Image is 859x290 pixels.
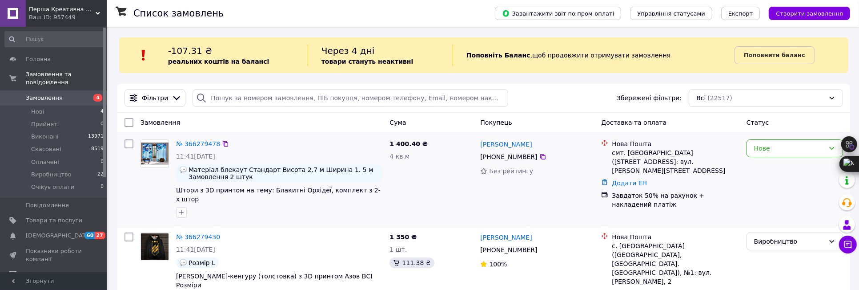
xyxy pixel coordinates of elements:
[180,259,187,266] img: :speech_balloon:
[637,10,705,17] span: Управління статусами
[744,52,805,58] b: Поповнити баланс
[735,46,815,64] a: Поповнити баланс
[612,139,739,148] div: Нова Пошта
[776,10,843,17] span: Створити замовлення
[26,216,82,225] span: Товари та послуги
[389,140,428,147] span: 1 400.40 ₴
[480,153,537,160] span: [PHONE_NUMBER]
[193,89,508,107] input: Пошук за номером замовлення, ПІБ покупця, номером телефону, Email, номером накладної
[321,45,375,56] span: Через 4 дні
[747,119,769,126] span: Статус
[754,237,825,246] div: Виробництво
[26,201,69,209] span: Повідомлення
[839,236,857,253] button: Чат з покупцем
[760,9,850,16] a: Створити замовлення
[168,58,269,65] b: реальних коштів на балансі
[617,94,682,102] span: Збережені фільтри:
[612,233,739,241] div: Нова Пошта
[100,120,104,128] span: 0
[601,119,666,126] span: Доставка та оплата
[91,145,104,153] span: 8519
[696,94,706,102] span: Всі
[769,7,850,20] button: Створити замовлення
[29,5,96,13] span: Перша Креативна Мануфактура PERFECTUS - Виробництво одягу і декору з 3D принтами на замовлення
[176,273,372,289] a: [PERSON_NAME]-кенгуру (толстовка) з 3D принтом Азов ВСІ Розміри
[133,8,224,19] h1: Список замовлень
[88,133,104,141] span: 13971
[480,119,512,126] span: Покупець
[728,10,753,17] span: Експорт
[176,187,381,203] a: Штори з 3D принтом на тему: Блакитні Орхідеї, комплект з 2-х штор
[31,183,74,191] span: Очікує оплати
[26,232,92,240] span: [DEMOGRAPHIC_DATA]
[321,58,413,65] b: товари стануть неактивні
[466,52,530,59] b: Поповніть Баланс
[168,45,212,56] span: -107.31 ₴
[612,191,739,209] div: Завдаток 50% на рахунок + накладений платіж
[612,241,739,286] div: с. [GEOGRAPHIC_DATA] ([GEOGRAPHIC_DATA], [GEOGRAPHIC_DATA]. [GEOGRAPHIC_DATA]), №1: вул. [PERSON_...
[31,108,44,116] span: Нові
[612,148,739,175] div: смт. [GEOGRAPHIC_DATA] ([STREET_ADDRESS]: вул. [PERSON_NAME][STREET_ADDRESS]
[141,233,169,260] img: Фото товару
[97,171,104,179] span: 22
[100,158,104,166] span: 0
[495,7,621,20] button: Завантажити звіт по пром-оплаті
[721,7,760,20] button: Експорт
[176,140,220,147] a: № 366279478
[26,70,107,86] span: Замовлення та повідомлення
[31,120,59,128] span: Прийняті
[176,246,215,253] span: 11:41[DATE]
[93,94,102,102] span: 4
[100,108,104,116] span: 4
[189,166,379,180] span: Матеріал блекаут Стандарт Висота 2.7 м Ширина 1. 5 м Замовлення 2 штук
[140,233,169,261] a: Фото товару
[95,232,105,239] span: 27
[612,180,647,187] a: Додати ЕН
[31,133,59,141] span: Виконані
[141,143,169,165] img: Фото товару
[453,45,735,66] div: , щоб продовжити отримувати замовлення
[142,94,168,102] span: Фільтри
[189,259,215,266] span: Розмір L
[100,183,104,191] span: 0
[31,158,59,166] span: Оплачені
[489,167,533,175] span: Без рейтингу
[4,31,104,47] input: Пошук
[480,233,532,242] a: [PERSON_NAME]
[480,140,532,149] a: [PERSON_NAME]
[389,246,407,253] span: 1 шт.
[84,232,95,239] span: 60
[140,119,180,126] span: Замовлення
[176,153,215,160] span: 11:41[DATE]
[31,145,61,153] span: Скасовані
[389,153,409,160] span: 4 кв.м
[389,119,406,126] span: Cума
[140,139,169,168] a: Фото товару
[630,7,712,20] button: Управління статусами
[26,94,63,102] span: Замовлення
[480,246,537,253] span: [PHONE_NUMBER]
[502,9,614,17] span: Завантажити звіт по пром-оплаті
[489,261,507,268] span: 100%
[176,233,220,241] a: № 366279430
[708,94,732,102] span: (22517)
[26,270,49,278] span: Відгуки
[31,171,72,179] span: Виробництво
[389,233,417,241] span: 1 350 ₴
[29,13,107,21] div: Ваш ID: 957449
[389,257,434,268] div: 111.38 ₴
[26,247,82,263] span: Показники роботи компанії
[180,166,187,173] img: :speech_balloon:
[137,49,150,62] img: :exclamation:
[754,143,825,153] div: Нове
[26,55,51,63] span: Головна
